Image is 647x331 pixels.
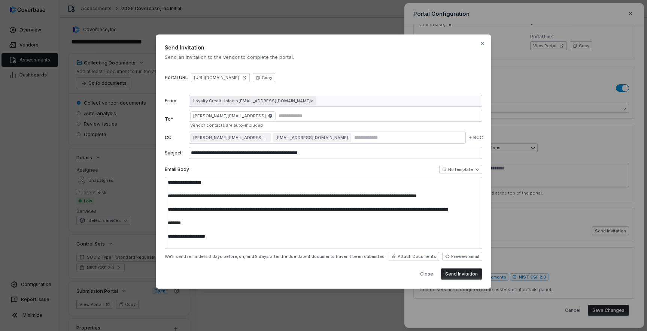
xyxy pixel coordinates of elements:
button: Preview Email [442,252,482,261]
label: From [165,98,186,104]
div: Vendor contacts are auto-included [190,123,482,128]
button: Close [416,268,438,280]
button: BCC [467,129,485,146]
span: [EMAIL_ADDRESS][DOMAIN_NAME] [276,135,348,141]
label: CC [165,135,186,141]
span: [PERSON_NAME][EMAIL_ADDRESS][PERSON_NAME][DOMAIN_NAME] [193,135,268,141]
span: Attach Documents [398,254,436,259]
label: Subject [165,150,186,156]
span: on, and [239,254,254,259]
label: Portal URL [165,75,188,81]
button: Attach Documents [389,252,439,261]
span: 3 days before, [209,254,238,259]
button: Send Invitation [441,268,482,280]
span: We'll send reminders [165,254,208,259]
a: [URL][DOMAIN_NAME] [191,73,250,82]
span: Send an invitation to the vendor to complete the portal. [165,54,482,60]
span: [PERSON_NAME][EMAIL_ADDRESS] [190,111,276,120]
span: Send Invitation [165,43,482,51]
label: Email Body [165,166,189,172]
span: the due date if documents haven't been submitted. [280,254,386,259]
span: 2 days after [255,254,280,259]
span: Loyalty Credit Union <[EMAIL_ADDRESS][DOMAIN_NAME]> [193,98,313,104]
button: Copy [253,73,275,82]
